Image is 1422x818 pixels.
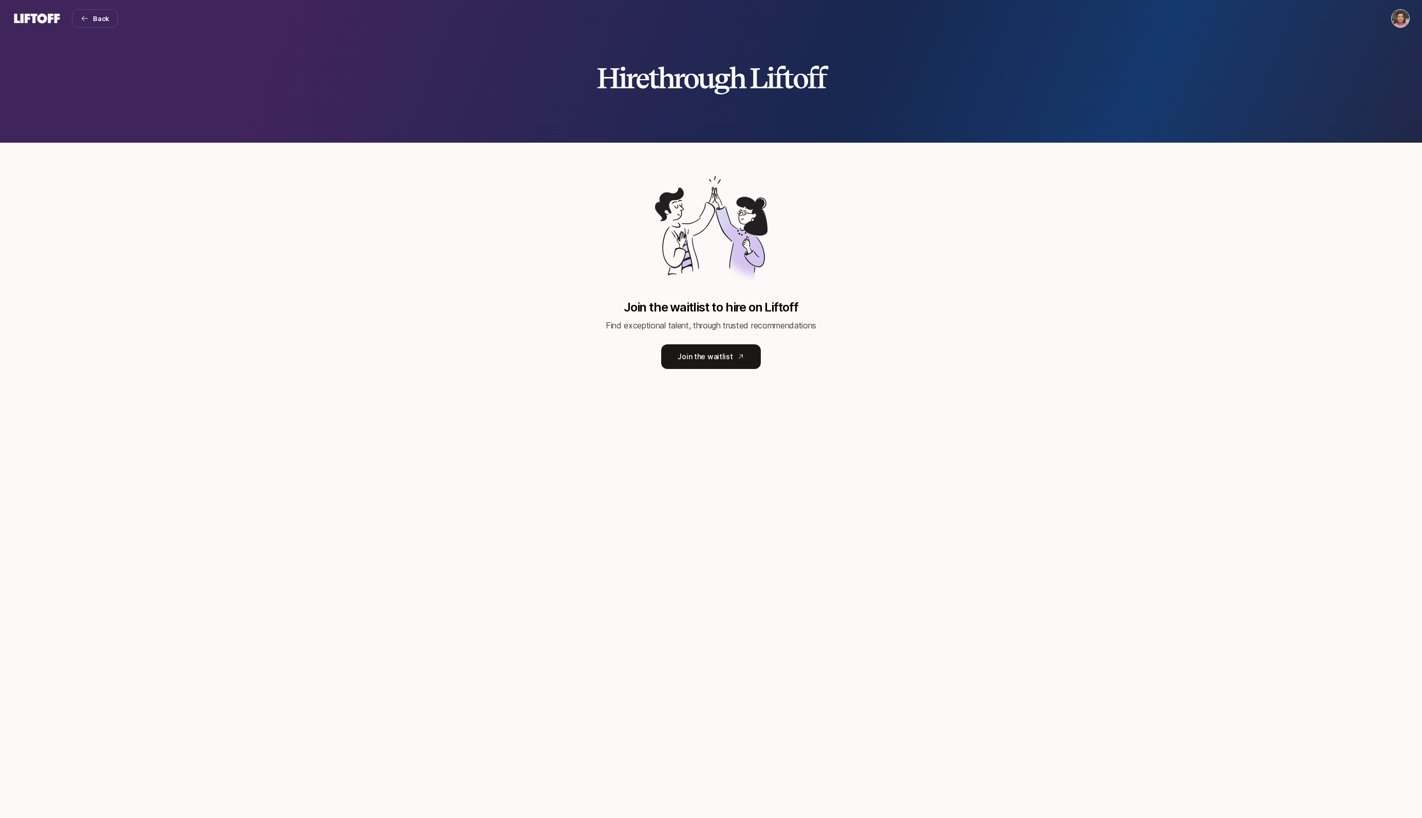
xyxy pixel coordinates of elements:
[1391,9,1410,28] button: Glenn Garriock
[1392,10,1409,27] img: Glenn Garriock
[624,300,798,315] p: Join the waitlist to hire on Liftoff
[93,13,109,24] span: Back
[661,344,760,369] a: Join the waitlist
[606,319,816,332] p: Find exceptional talent, through trusted recommendations
[597,63,825,93] h2: Hire
[72,9,118,28] button: Back
[648,61,825,95] span: through Liftoff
